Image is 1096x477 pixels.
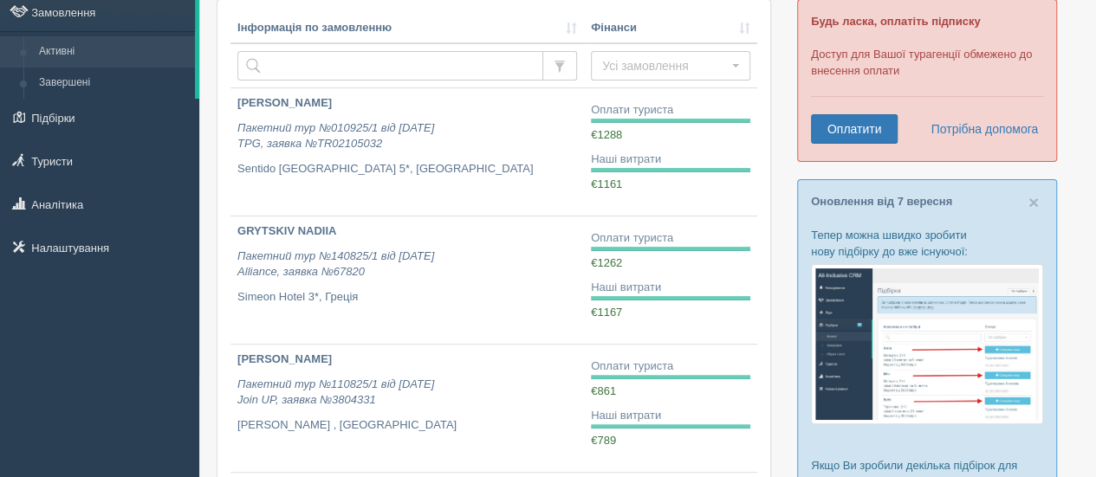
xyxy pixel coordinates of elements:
[237,51,543,81] input: Пошук за номером замовлення, ПІБ або паспортом туриста
[237,289,577,306] p: Simeon Hotel 3*, Греція
[591,306,622,319] span: €1167
[230,345,584,472] a: [PERSON_NAME] Пакетний тур №110825/1 від [DATE]Join UP, заявка №3804331 [PERSON_NAME] , [GEOGRAPH...
[919,114,1039,144] a: Потрібна допомога
[591,230,750,247] div: Оплати туриста
[591,408,750,424] div: Наші витрати
[811,195,952,208] a: Оновлення від 7 вересня
[237,121,434,151] i: Пакетний тур №010925/1 від [DATE] TPG, заявка №TR02105032
[230,88,584,216] a: [PERSON_NAME] Пакетний тур №010925/1 від [DATE]TPG, заявка №TR02105032 Sentido [GEOGRAPHIC_DATA] ...
[1028,193,1039,211] button: Close
[237,417,577,434] p: [PERSON_NAME] , [GEOGRAPHIC_DATA]
[591,128,622,141] span: €1288
[591,358,750,375] div: Оплати туриста
[811,15,980,28] b: Будь ласка, оплатіть підписку
[237,224,336,237] b: GRYTSKIV NADIIA
[591,20,750,36] a: Фінанси
[31,36,195,68] a: Активні
[811,264,1043,424] img: %D0%BF%D1%96%D0%B4%D0%B1%D1%96%D1%80%D0%BA%D0%B0-%D1%82%D1%83%D1%80%D0%B8%D1%81%D1%82%D1%83-%D1%8...
[591,434,616,447] span: €789
[811,114,898,144] a: Оплатити
[237,96,332,109] b: [PERSON_NAME]
[31,68,195,99] a: Завершені
[811,227,1043,260] p: Тепер можна швидко зробити нову підбірку до вже існуючої:
[591,51,750,81] button: Усі замовлення
[237,352,332,365] b: [PERSON_NAME]
[591,280,750,296] div: Наші витрати
[237,20,577,36] a: Інформація по замовленню
[591,151,750,168] div: Наші витрати
[602,57,728,74] span: Усі замовлення
[237,161,577,177] p: Sentido [GEOGRAPHIC_DATA] 5*, [GEOGRAPHIC_DATA]
[230,216,584,344] a: GRYTSKIV NADIIA Пакетний тур №140825/1 від [DATE]Alliance, заявка №67820 Simeon Hotel 3*, Греція
[591,177,622,190] span: €1161
[1028,192,1039,212] span: ×
[591,256,622,269] span: €1262
[591,102,750,119] div: Оплати туриста
[591,384,616,397] span: €861
[237,377,434,407] i: Пакетний тур №110825/1 від [DATE] Join UP, заявка №3804331
[237,249,434,279] i: Пакетний тур №140825/1 від [DATE] Alliance, заявка №67820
